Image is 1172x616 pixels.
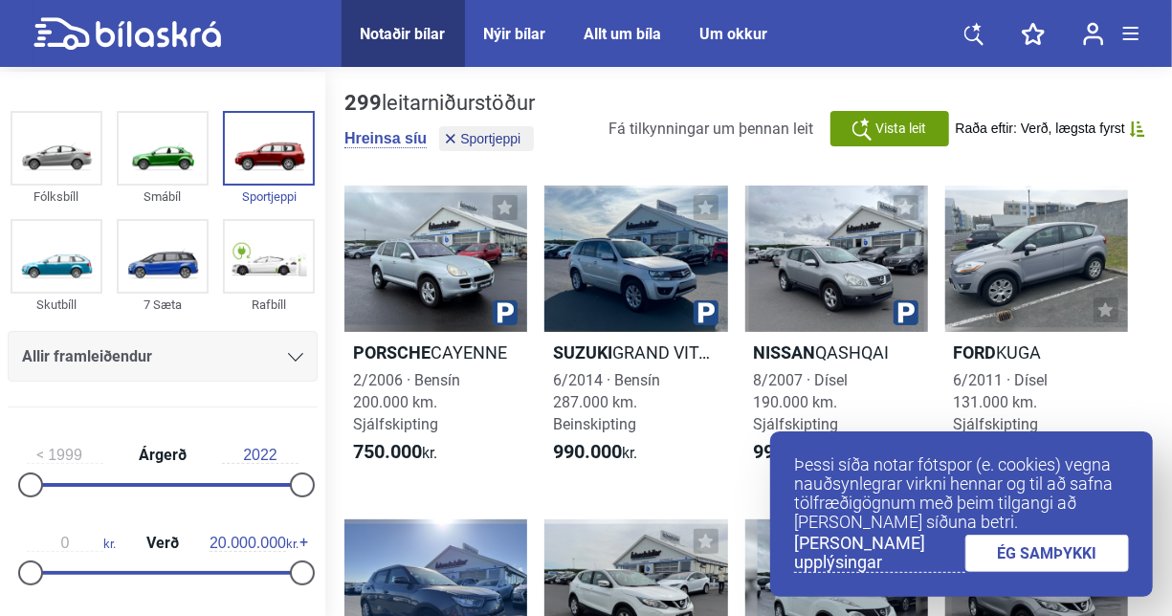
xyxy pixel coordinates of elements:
[553,371,660,433] span: 6/2014 · Bensín 287.000 km. Beinskipting
[439,126,534,151] button: Sportjeppi
[585,25,662,43] a: Allt um bíla
[954,371,1049,433] span: 6/2011 · Dísel 131.000 km. Sjálfskipting
[544,186,727,481] a: SuzukiGRAND VITARA6/2014 · Bensín287.000 km. Beinskipting990.000kr.
[794,455,1129,532] p: Þessi síða notar fótspor (e. cookies) vegna nauðsynlegrar virkni hennar og til að safna tölfræðig...
[553,441,637,464] span: kr.
[11,294,102,316] div: Skutbíll
[956,121,1145,137] button: Raða eftir: Verð, lægsta fyrst
[210,535,299,552] span: kr.
[894,300,918,325] img: parking.png
[954,342,997,363] b: Ford
[553,440,622,463] b: 990.000
[142,536,184,551] span: Verð
[361,25,446,43] a: Notaðir bílar
[1083,22,1104,46] img: user-login.svg
[754,371,849,433] span: 8/2007 · Dísel 190.000 km. Sjálfskipting
[965,535,1130,572] a: ÉG SAMÞYKKI
[609,120,814,138] span: Fá tilkynningar um þennan leit
[353,441,437,464] span: kr.
[27,535,116,552] span: kr.
[223,186,315,208] div: Sportjeppi
[945,341,1128,363] h2: KUGA
[754,441,838,464] span: kr.
[493,300,518,325] img: parking.png
[945,186,1128,481] a: FordKUGA6/2011 · Dísel131.000 km. Sjálfskipting1.290.000kr.
[553,342,612,363] b: Suzuki
[745,341,928,363] h2: QASHQAI
[544,341,727,363] h2: GRAND VITARA
[694,300,719,325] img: parking.png
[223,294,315,316] div: Rafbíll
[700,25,768,43] a: Um okkur
[754,440,823,463] b: 990.000
[344,91,382,115] b: 299
[484,25,546,43] a: Nýir bílar
[11,186,102,208] div: Fólksbíll
[353,342,431,363] b: Porsche
[344,91,539,116] div: leitarniðurstöður
[875,119,926,139] span: Vista leit
[353,440,422,463] b: 750.000
[353,371,460,433] span: 2/2006 · Bensín 200.000 km. Sjálfskipting
[956,121,1125,137] span: Raða eftir: Verð, lægsta fyrst
[794,534,965,573] a: [PERSON_NAME] upplýsingar
[344,341,527,363] h2: CAYENNE
[22,343,152,370] span: Allir framleiðendur
[745,186,928,481] a: NissanQASHQAI8/2007 · Dísel190.000 km. Sjálfskipting990.000kr.
[344,186,527,481] a: PorscheCAYENNE2/2006 · Bensín200.000 km. Sjálfskipting750.000kr.
[117,294,209,316] div: 7 Sæta
[754,342,816,363] b: Nissan
[460,132,520,145] span: Sportjeppi
[117,186,209,208] div: Smábíl
[344,129,427,148] button: Hreinsa síu
[134,448,191,463] span: Árgerð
